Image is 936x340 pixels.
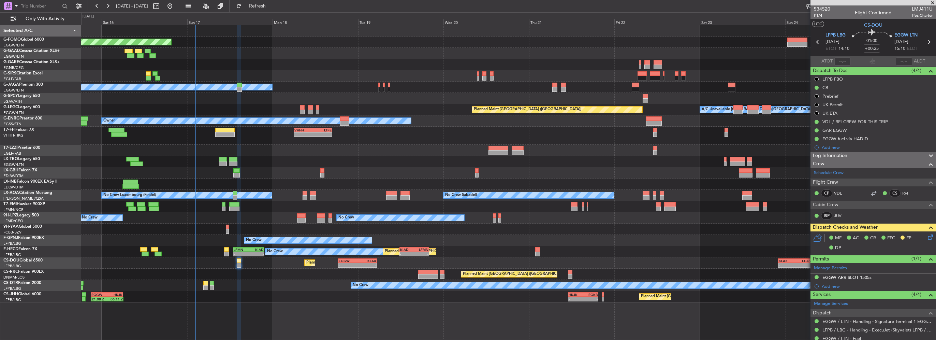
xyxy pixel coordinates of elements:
[3,49,60,53] a: G-GAALCessna Citation XLS+
[306,258,414,268] div: Planned Maint [GEOGRAPHIC_DATA] ([GEOGRAPHIC_DATA])
[834,190,849,196] a: VDL
[3,241,21,246] a: LFPB/LBG
[887,235,895,242] span: FFC
[3,218,23,224] a: LFMD/CEQ
[911,255,921,262] span: (1/1)
[812,21,824,27] button: UTC
[3,146,17,150] span: T7-LZZI
[3,146,40,150] a: T7-LZZIPraetor 600
[702,104,813,115] div: A/C Unavailable [GEOGRAPHIC_DATA] ([GEOGRAPHIC_DATA])
[822,102,843,108] div: UK Permit
[3,258,43,263] a: CS-DOUGlobal 6500
[18,16,72,21] span: Only With Activity
[3,297,21,302] a: LFPB/LBG
[246,235,262,245] div: No Crew
[911,291,921,298] span: (4/4)
[234,247,249,252] div: LFMN
[779,259,796,263] div: KLAX
[3,71,43,75] a: G-SIRSCitation Excel
[822,127,847,133] div: GAR EGGW
[3,110,24,115] a: EGGW/LTN
[864,22,882,29] span: CS-DOU
[3,151,21,156] a: EGLF/FAB
[187,19,273,25] div: Sun 17
[116,3,148,9] span: [DATE] - [DATE]
[3,196,44,201] a: [PERSON_NAME]/QSA
[3,122,21,127] a: EGSS/STN
[822,144,933,150] div: Add new
[821,189,832,197] div: CP
[822,85,828,90] div: CB
[911,67,921,74] span: (4/4)
[107,297,123,301] div: 06:11 Z
[3,168,18,172] span: LX-GBH
[914,58,925,65] span: ALDT
[3,83,43,87] a: G-JAGAPhenom 300
[3,105,40,109] a: G-LEGCLegacy 600
[814,13,830,18] span: P1/4
[3,252,21,257] a: LFPB/LBG
[107,293,122,297] div: HKJK
[414,252,428,256] div: -
[443,19,529,25] div: Wed 20
[796,263,813,267] div: -
[3,60,60,64] a: G-GARECessna Citation XLS+
[796,259,813,263] div: EGGW
[3,281,41,285] a: CS-DTRFalcon 2000
[103,116,115,126] div: Owner
[3,173,24,179] a: EDLW/DTM
[813,291,831,299] span: Services
[838,45,849,52] span: 14:10
[21,1,60,11] input: Trip Number
[835,235,842,242] span: MF
[3,281,18,285] span: CS-DTR
[3,88,24,93] a: EGGW/LTN
[400,252,414,256] div: -
[813,152,847,160] span: Leg Information
[3,60,19,64] span: G-GARE
[834,213,849,219] a: JUV
[3,116,42,121] a: G-ENRGPraetor 600
[463,269,570,279] div: Planned Maint [GEOGRAPHIC_DATA] ([GEOGRAPHIC_DATA])
[3,230,21,235] a: FCBB/BZV
[889,189,901,197] div: CS
[569,293,583,297] div: HKJK
[3,128,34,132] a: T7-FFIFalcon 7X
[3,157,18,161] span: LX-TRO
[3,191,19,195] span: LX-AOA
[339,263,357,267] div: -
[385,246,492,257] div: Planned Maint [GEOGRAPHIC_DATA] ([GEOGRAPHIC_DATA])
[3,105,18,109] span: G-LEGC
[3,133,24,138] a: VHHH/HKG
[83,14,94,19] div: [DATE]
[233,1,274,12] button: Refresh
[3,185,24,190] a: EDLW/DTM
[3,99,22,104] a: LGAV/ATH
[3,157,40,161] a: LX-TROLegacy 650
[3,116,19,121] span: G-ENRG
[894,39,908,45] span: [DATE]
[822,119,888,125] div: VDL / RFI CREW FOR THIS TRIP
[3,292,18,296] span: CS-JHH
[822,318,933,324] a: EGGW / LTN - Handling - Signature Terminal 1 EGGW / LTN
[569,297,583,301] div: -
[813,179,838,186] span: Flight Crew
[3,275,25,280] a: DNMM/LOS
[912,5,933,13] span: LMJ411U
[3,225,42,229] a: 9H-YAAGlobal 5000
[583,297,598,301] div: -
[912,13,933,18] span: Pos Charter
[3,54,24,59] a: EGGW/LTN
[3,128,15,132] span: T7-FFI
[3,180,57,184] a: LX-INBFalcon 900EX EASy II
[3,168,37,172] a: LX-GBHFalcon 7X
[91,293,107,297] div: EGGW
[102,19,187,25] div: Sat 16
[249,247,264,252] div: KIAD
[822,110,837,116] div: UK ETA
[474,104,581,115] div: Planned Maint [GEOGRAPHIC_DATA] ([GEOGRAPHIC_DATA])
[3,225,19,229] span: 9H-YAA
[894,32,918,39] span: EGGW LTN
[821,58,833,65] span: ATOT
[813,255,829,263] span: Permits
